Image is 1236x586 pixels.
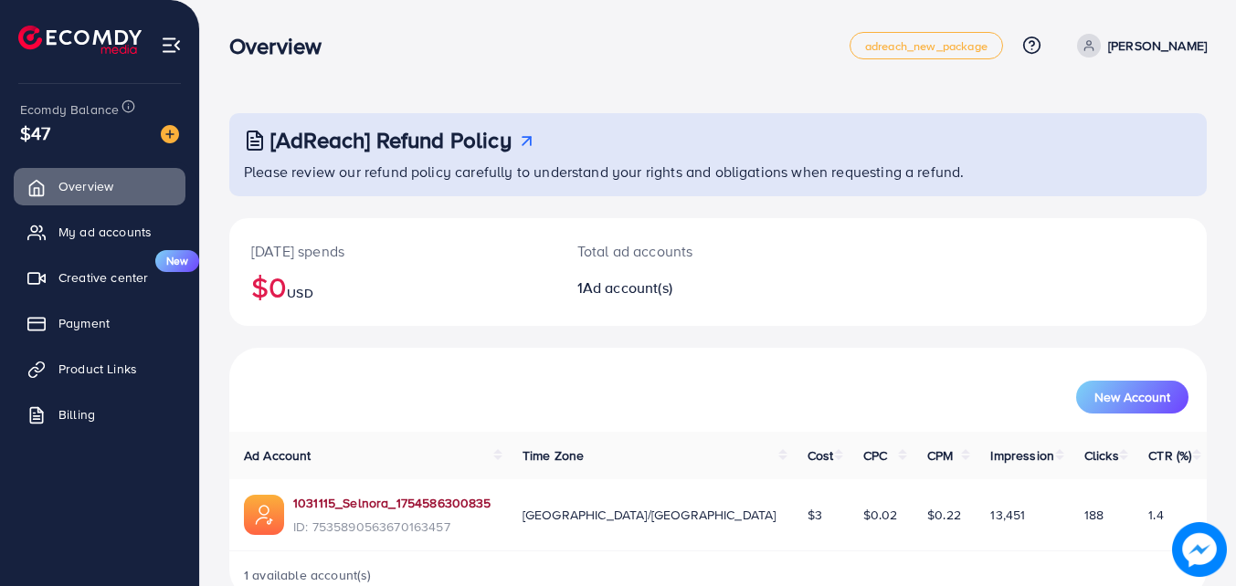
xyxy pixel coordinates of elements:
[58,177,113,195] span: Overview
[1108,35,1207,57] p: [PERSON_NAME]
[244,495,284,535] img: ic-ads-acc.e4c84228.svg
[14,351,185,387] a: Product Links
[577,279,778,297] h2: 1
[523,506,776,524] span: [GEOGRAPHIC_DATA]/[GEOGRAPHIC_DATA]
[20,100,119,119] span: Ecomdy Balance
[18,26,142,54] img: logo
[990,506,1025,524] span: 13,451
[161,125,179,143] img: image
[577,240,778,262] p: Total ad accounts
[1172,522,1227,577] img: image
[58,314,110,332] span: Payment
[1084,506,1104,524] span: 188
[523,446,584,465] span: Time Zone
[293,518,491,536] span: ID: 7535890563670163457
[1070,34,1207,58] a: [PERSON_NAME]
[58,405,95,424] span: Billing
[270,127,512,153] h3: [AdReach] Refund Policy
[251,269,533,304] h2: $0
[14,305,185,341] a: Payment
[865,40,988,52] span: adreach_new_package
[58,268,148,287] span: Creative center
[155,250,199,272] span: New
[58,223,152,241] span: My ad accounts
[14,214,185,250] a: My ad accounts
[229,33,336,59] h3: Overview
[1148,446,1191,465] span: CTR (%)
[1076,381,1188,413] button: New Account
[20,120,50,146] span: $47
[808,446,834,465] span: Cost
[1084,446,1119,465] span: Clicks
[14,396,185,433] a: Billing
[863,446,887,465] span: CPC
[808,506,822,524] span: $3
[863,506,898,524] span: $0.02
[1094,391,1170,403] span: New Account
[583,277,672,298] span: Ad account(s)
[244,161,1196,183] p: Please review our refund policy carefully to understand your rights and obligations when requesti...
[161,35,182,56] img: menu
[850,32,1003,59] a: adreach_new_package
[287,284,312,302] span: USD
[927,506,961,524] span: $0.22
[14,259,185,296] a: Creative centerNew
[14,168,185,204] a: Overview
[244,566,372,584] span: 1 available account(s)
[293,494,491,512] a: 1031115_Selnora_1754586300835
[251,240,533,262] p: [DATE] spends
[1148,506,1163,524] span: 1.4
[244,446,312,465] span: Ad Account
[990,446,1054,465] span: Impression
[58,360,137,378] span: Product Links
[927,446,953,465] span: CPM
